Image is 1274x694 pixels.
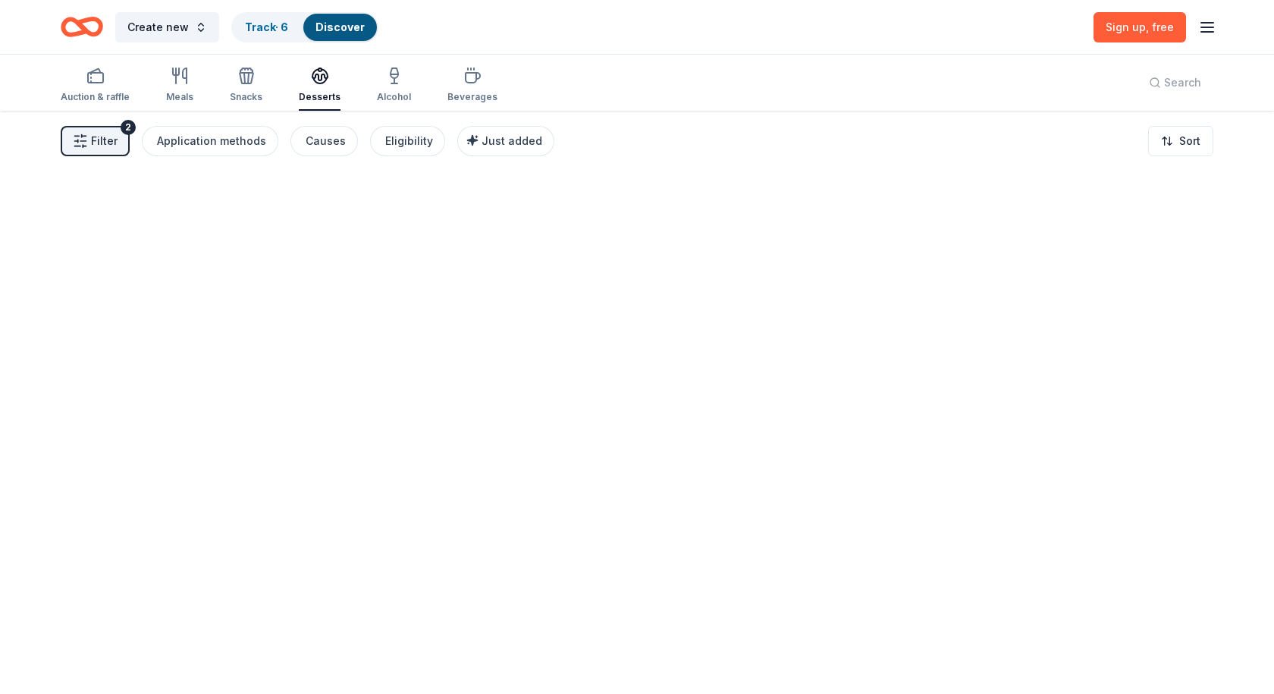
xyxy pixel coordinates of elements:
div: Application methods [157,132,266,150]
div: Beverages [447,91,497,103]
div: Desserts [299,91,340,103]
div: Eligibility [385,132,433,150]
a: Discover [315,20,365,33]
button: Create new [115,12,219,42]
button: Meals [166,61,193,111]
div: Causes [306,132,346,150]
button: Application methods [142,126,278,156]
div: 2 [121,120,136,135]
button: Beverages [447,61,497,111]
button: Track· 6Discover [231,12,378,42]
div: Snacks [230,91,262,103]
span: Just added [482,134,542,147]
div: Auction & raffle [61,91,130,103]
span: Create new [127,18,189,36]
div: Meals [166,91,193,103]
a: Sign up, free [1094,12,1186,42]
span: , free [1146,20,1174,33]
div: Alcohol [377,91,411,103]
button: Causes [290,126,358,156]
button: Sort [1148,126,1213,156]
span: Sign up [1106,20,1174,33]
button: Alcohol [377,61,411,111]
a: Track· 6 [245,20,288,33]
button: Desserts [299,61,340,111]
button: Just added [457,126,554,156]
button: Snacks [230,61,262,111]
span: Filter [91,132,118,150]
button: Filter2 [61,126,130,156]
span: Sort [1179,132,1200,150]
a: Home [61,9,103,45]
button: Auction & raffle [61,61,130,111]
button: Eligibility [370,126,445,156]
